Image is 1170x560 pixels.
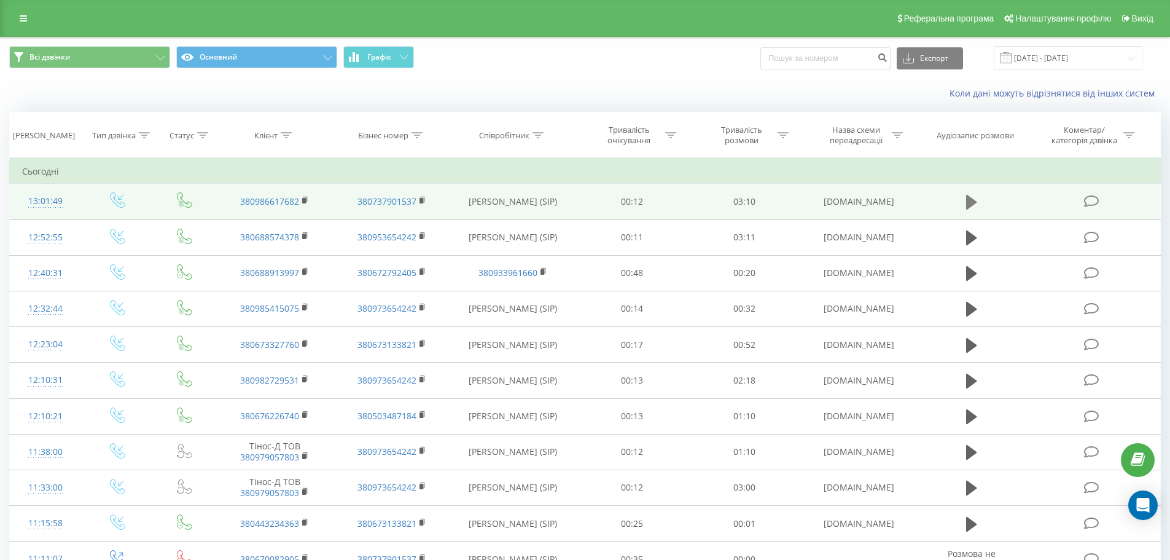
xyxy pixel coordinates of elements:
td: 00:13 [576,363,688,398]
td: 03:11 [688,219,801,255]
td: [DOMAIN_NAME] [800,291,917,326]
input: Пошук за номером [760,47,891,69]
div: Тривалість розмови [709,125,774,146]
div: 11:15:58 [22,511,69,535]
td: 00:25 [576,506,688,542]
div: Бізнес номер [358,130,408,141]
td: 02:18 [688,363,801,398]
span: Графік [367,53,391,61]
div: 13:01:49 [22,189,69,213]
td: [PERSON_NAME] (SIP) [450,470,576,505]
td: 00:20 [688,255,801,291]
div: 12:40:31 [22,261,69,285]
div: 12:23:04 [22,333,69,357]
a: 380979057803 [240,451,299,463]
td: [DOMAIN_NAME] [800,506,917,542]
a: 380672792405 [357,267,416,278]
td: 01:10 [688,434,801,470]
td: [DOMAIN_NAME] [800,219,917,255]
td: 03:00 [688,470,801,505]
td: Тінос-Д ТОВ [216,470,333,505]
td: [PERSON_NAME] (SIP) [450,434,576,470]
td: 00:32 [688,291,801,326]
td: [DOMAIN_NAME] [800,434,917,470]
div: 11:33:00 [22,476,69,500]
td: [PERSON_NAME] (SIP) [450,398,576,434]
div: Тип дзвінка [92,130,136,141]
a: 380688913997 [240,267,299,278]
div: 12:32:44 [22,297,69,321]
a: 380443234363 [240,518,299,529]
a: 380673133821 [357,518,416,529]
td: 00:12 [576,470,688,505]
a: 380673327760 [240,339,299,350]
td: [PERSON_NAME] (SIP) [450,363,576,398]
div: 12:10:31 [22,368,69,392]
td: [PERSON_NAME] (SIP) [450,327,576,363]
div: Коментар/категорія дзвінка [1048,125,1120,146]
a: 380973654242 [357,374,416,386]
div: Співробітник [479,130,529,141]
td: 00:52 [688,327,801,363]
div: Аудіозапис розмови [937,130,1014,141]
td: [DOMAIN_NAME] [800,184,917,219]
td: 00:13 [576,398,688,434]
div: 11:38:00 [22,440,69,464]
a: 380979057803 [240,487,299,499]
td: [PERSON_NAME] (SIP) [450,291,576,326]
div: [PERSON_NAME] [13,130,75,141]
a: 380688574378 [240,231,299,243]
a: 380933961660 [478,267,537,278]
td: 00:14 [576,291,688,326]
a: Коли дані можуть відрізнятися вiд інших систем [950,87,1161,99]
td: [DOMAIN_NAME] [800,327,917,363]
td: [PERSON_NAME] (SIP) [450,219,576,255]
td: 00:12 [576,184,688,219]
div: Клієнт [254,130,278,141]
button: Графік [343,46,414,68]
div: Open Intercom Messenger [1128,491,1158,520]
div: 12:52:55 [22,226,69,250]
td: Тінос-Д ТОВ [216,434,333,470]
td: [DOMAIN_NAME] [800,470,917,505]
td: 00:17 [576,327,688,363]
div: 12:10:21 [22,404,69,428]
a: 380973654242 [357,481,416,493]
a: 380673133821 [357,339,416,350]
span: Вихід [1132,14,1153,23]
button: Всі дзвінки [9,46,170,68]
a: 380986617682 [240,195,299,207]
td: [DOMAIN_NAME] [800,398,917,434]
span: Налаштування профілю [1015,14,1111,23]
a: 380503487184 [357,410,416,422]
td: 01:10 [688,398,801,434]
a: 380973654242 [357,302,416,314]
button: Експорт [897,47,963,69]
button: Основний [176,46,337,68]
td: Сьогодні [10,159,1161,184]
a: 380973654242 [357,446,416,457]
div: Статус [170,130,194,141]
div: Тривалість очікування [596,125,662,146]
td: 03:10 [688,184,801,219]
td: 00:11 [576,219,688,255]
span: Реферальна програма [904,14,994,23]
td: 00:12 [576,434,688,470]
a: 380985415075 [240,302,299,314]
td: 00:01 [688,506,801,542]
span: Всі дзвінки [29,52,70,62]
a: 380676226740 [240,410,299,422]
td: [PERSON_NAME] (SIP) [450,506,576,542]
td: [DOMAIN_NAME] [800,363,917,398]
a: 380982729531 [240,374,299,386]
td: [PERSON_NAME] (SIP) [450,184,576,219]
div: Назва схеми переадресації [823,125,889,146]
td: 00:48 [576,255,688,291]
a: 380953654242 [357,231,416,243]
a: 380737901537 [357,195,416,207]
td: [DOMAIN_NAME] [800,255,917,291]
